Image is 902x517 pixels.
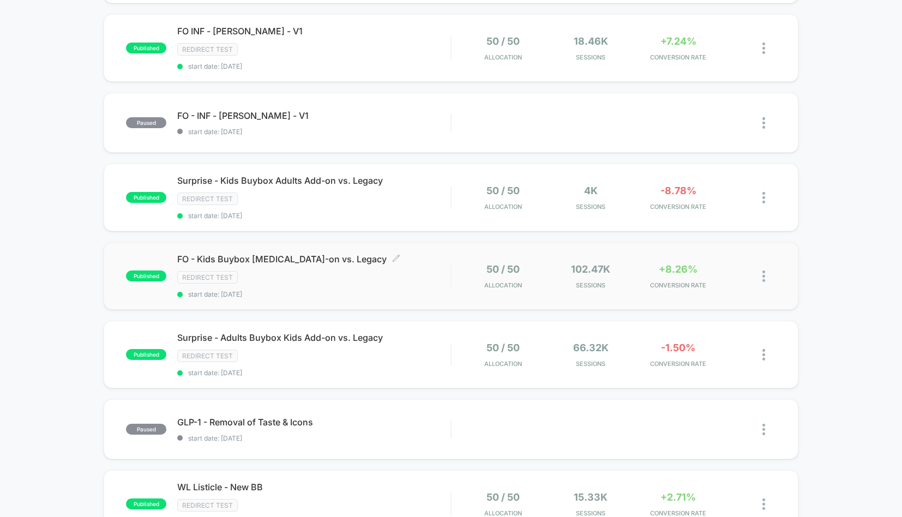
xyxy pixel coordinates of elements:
[573,342,609,353] span: 66.32k
[484,281,522,289] span: Allocation
[762,424,765,435] img: close
[177,193,238,205] span: Redirect Test
[571,263,610,275] span: 102.47k
[661,342,695,353] span: -1.50%
[659,263,697,275] span: +8.26%
[660,35,696,47] span: +7.24%
[126,424,166,435] span: paused
[762,117,765,129] img: close
[550,509,632,517] span: Sessions
[660,185,696,196] span: -8.78%
[550,360,632,368] span: Sessions
[486,491,520,503] span: 50 / 50
[126,270,166,281] span: published
[177,434,450,442] span: start date: [DATE]
[637,360,719,368] span: CONVERSION RATE
[486,342,520,353] span: 50 / 50
[550,281,632,289] span: Sessions
[637,53,719,61] span: CONVERSION RATE
[574,491,608,503] span: 15.33k
[126,117,166,128] span: paused
[177,482,450,492] span: WL Listicle - New BB
[177,175,450,186] span: Surprise - Kids Buybox Adults Add-on vs. Legacy
[177,254,450,264] span: FO - Kids Buybox [MEDICAL_DATA]-on vs. Legacy
[177,417,450,428] span: GLP-1 - Removal of Taste & Icons
[574,35,608,47] span: 18.46k
[762,43,765,54] img: close
[177,43,238,56] span: Redirect Test
[660,491,696,503] span: +2.71%
[177,110,450,121] span: FO - INF - [PERSON_NAME] - V1
[486,35,520,47] span: 50 / 50
[126,192,166,203] span: published
[126,498,166,509] span: published
[177,499,238,512] span: Redirect Test
[637,203,719,211] span: CONVERSION RATE
[177,26,450,37] span: FO INF - [PERSON_NAME] - V1
[762,349,765,360] img: close
[126,43,166,53] span: published
[762,498,765,510] img: close
[126,349,166,360] span: published
[177,212,450,220] span: start date: [DATE]
[177,271,238,284] span: Redirect Test
[177,332,450,343] span: Surprise - Adults Buybox Kids Add-on vs. Legacy
[550,203,632,211] span: Sessions
[486,185,520,196] span: 50 / 50
[484,509,522,517] span: Allocation
[484,360,522,368] span: Allocation
[177,128,450,136] span: start date: [DATE]
[486,263,520,275] span: 50 / 50
[177,350,238,362] span: Redirect Test
[584,185,598,196] span: 4k
[637,509,719,517] span: CONVERSION RATE
[762,192,765,203] img: close
[484,203,522,211] span: Allocation
[550,53,632,61] span: Sessions
[177,369,450,377] span: start date: [DATE]
[637,281,719,289] span: CONVERSION RATE
[177,62,450,70] span: start date: [DATE]
[762,270,765,282] img: close
[484,53,522,61] span: Allocation
[177,290,450,298] span: start date: [DATE]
